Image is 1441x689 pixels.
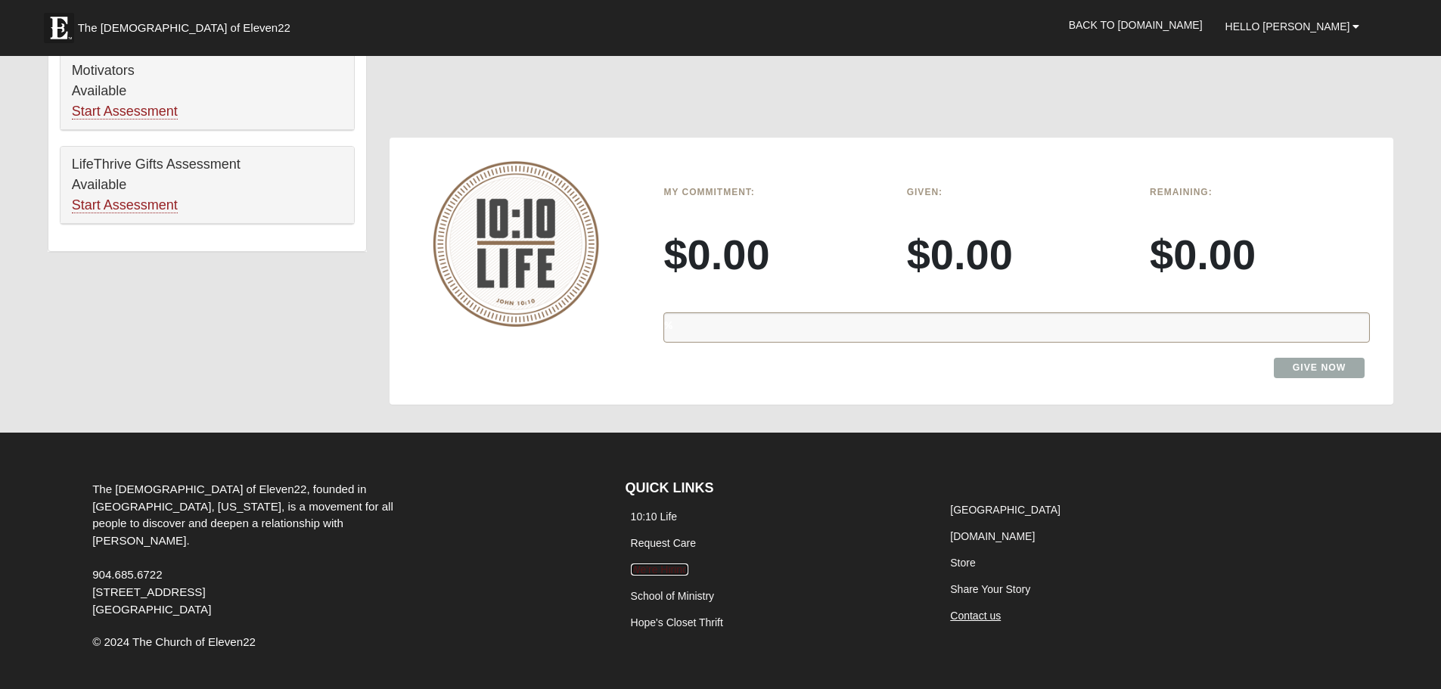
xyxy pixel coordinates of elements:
[631,563,688,576] a: We're Hiring
[1274,358,1365,378] a: Give Now
[626,480,923,497] h4: QUICK LINKS
[950,504,1061,516] a: [GEOGRAPHIC_DATA]
[907,229,1127,280] h3: $0.00
[663,229,884,280] h3: $0.00
[72,197,178,213] a: Start Assessment
[44,13,74,43] img: Eleven22 logo
[81,481,436,619] div: The [DEMOGRAPHIC_DATA] of Eleven22, founded in [GEOGRAPHIC_DATA], [US_STATE], is a movement for a...
[92,635,256,648] span: © 2024 The Church of Eleven22
[631,590,714,602] a: School of Ministry
[631,537,696,549] a: Request Care
[950,610,1001,622] a: Contact us
[72,104,178,119] a: Start Assessment
[950,557,975,569] a: Store
[950,583,1030,595] a: Share Your Story
[1057,6,1214,44] a: Back to [DOMAIN_NAME]
[631,511,678,523] a: 10:10 Life
[433,161,599,327] img: 10-10-Life-logo-round-no-scripture.png
[61,147,354,224] div: LifeThrive Gifts Assessment Available
[78,20,290,36] span: The [DEMOGRAPHIC_DATA] of Eleven22
[907,187,1127,197] h6: Given:
[61,53,354,130] div: Motivators Available
[36,5,339,43] a: The [DEMOGRAPHIC_DATA] of Eleven22
[950,530,1035,542] a: [DOMAIN_NAME]
[663,187,884,197] h6: My Commitment:
[631,616,723,628] a: Hope's Closet Thrift
[92,603,211,616] span: [GEOGRAPHIC_DATA]
[1225,20,1350,33] span: Hello [PERSON_NAME]
[1150,187,1370,197] h6: Remaining:
[1150,229,1370,280] h3: $0.00
[1214,8,1371,45] a: Hello [PERSON_NAME]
